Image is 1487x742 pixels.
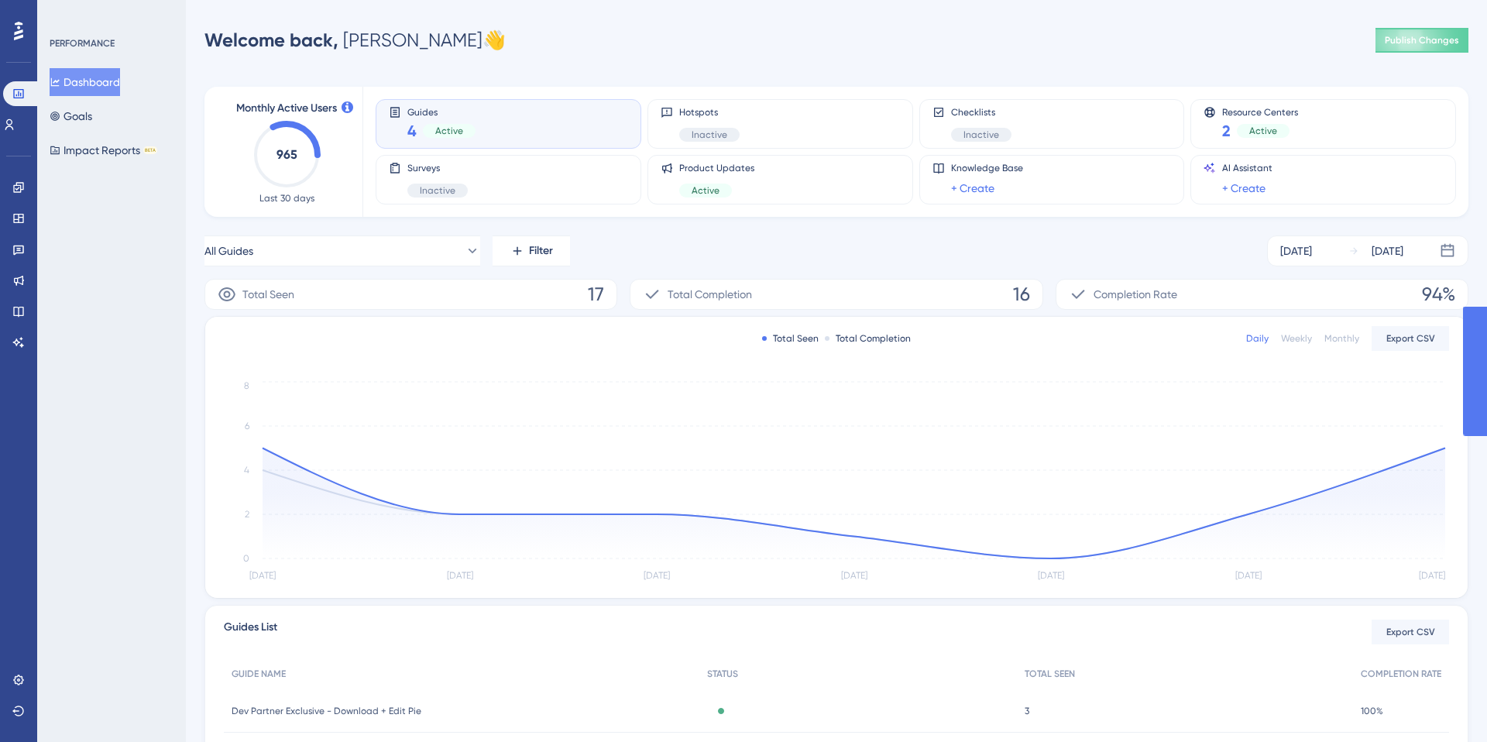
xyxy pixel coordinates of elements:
[951,162,1023,174] span: Knowledge Base
[1235,570,1262,581] tspan: [DATE]
[951,179,994,198] a: + Create
[245,421,249,431] tspan: 6
[204,235,480,266] button: All Guides
[1249,125,1277,137] span: Active
[1025,705,1029,717] span: 3
[276,147,297,162] text: 965
[244,380,249,391] tspan: 8
[407,106,476,117] span: Guides
[407,120,417,142] span: 4
[1013,282,1030,307] span: 16
[245,509,249,520] tspan: 2
[644,570,670,581] tspan: [DATE]
[762,332,819,345] div: Total Seen
[1324,332,1359,345] div: Monthly
[963,129,999,141] span: Inactive
[447,570,473,581] tspan: [DATE]
[841,570,867,581] tspan: [DATE]
[244,465,249,476] tspan: 4
[204,29,338,51] span: Welcome back,
[825,332,911,345] div: Total Completion
[232,668,286,680] span: GUIDE NAME
[1222,120,1231,142] span: 2
[707,668,738,680] span: STATUS
[204,28,506,53] div: [PERSON_NAME] 👋
[1385,34,1459,46] span: Publish Changes
[692,129,727,141] span: Inactive
[1361,668,1441,680] span: COMPLETION RATE
[435,125,463,137] span: Active
[1372,242,1403,260] div: [DATE]
[143,146,157,154] div: BETA
[243,553,249,564] tspan: 0
[1038,570,1064,581] tspan: [DATE]
[1419,570,1445,581] tspan: [DATE]
[588,282,604,307] span: 17
[50,68,120,96] button: Dashboard
[529,242,553,260] span: Filter
[493,235,570,266] button: Filter
[679,106,740,119] span: Hotspots
[1094,285,1177,304] span: Completion Rate
[692,184,719,197] span: Active
[668,285,752,304] span: Total Completion
[259,192,314,204] span: Last 30 days
[1386,626,1435,638] span: Export CSV
[50,136,157,164] button: Impact ReportsBETA
[1246,332,1269,345] div: Daily
[50,102,92,130] button: Goals
[1372,326,1449,351] button: Export CSV
[242,285,294,304] span: Total Seen
[1222,179,1265,198] a: + Create
[1222,106,1298,117] span: Resource Centers
[204,242,253,260] span: All Guides
[1375,28,1468,53] button: Publish Changes
[1280,242,1312,260] div: [DATE]
[1281,332,1312,345] div: Weekly
[951,106,1011,119] span: Checklists
[1361,705,1383,717] span: 100%
[1372,620,1449,644] button: Export CSV
[420,184,455,197] span: Inactive
[232,705,421,717] span: Dev Partner Exclusive - Download + Edit Pie
[1025,668,1075,680] span: TOTAL SEEN
[679,162,754,174] span: Product Updates
[1222,162,1272,174] span: AI Assistant
[224,618,277,646] span: Guides List
[50,37,115,50] div: PERFORMANCE
[249,570,276,581] tspan: [DATE]
[236,99,337,118] span: Monthly Active Users
[1422,282,1455,307] span: 94%
[407,162,468,174] span: Surveys
[1422,681,1468,727] iframe: UserGuiding AI Assistant Launcher
[1386,332,1435,345] span: Export CSV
